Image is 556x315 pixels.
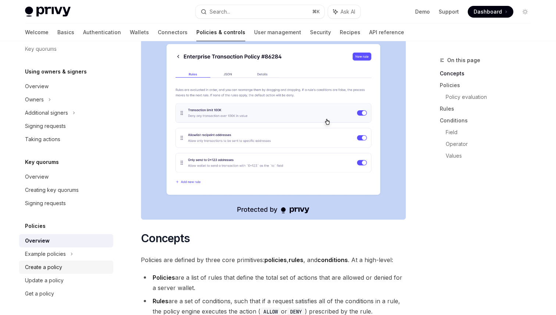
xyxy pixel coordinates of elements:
[440,103,537,115] a: Rules
[25,135,60,144] div: Taking actions
[210,7,230,16] div: Search...
[474,8,502,15] span: Dashboard
[254,24,301,41] a: User management
[312,9,320,15] span: ⌘ K
[25,276,64,285] div: Update a policy
[440,79,537,91] a: Policies
[25,263,62,272] div: Create a policy
[25,95,44,104] div: Owners
[153,274,175,281] strong: Policies
[19,119,113,133] a: Signing requests
[19,234,113,247] a: Overview
[141,255,406,265] span: Policies are defined by three core primitives: , , and . At a high-level:
[447,56,480,65] span: On this page
[25,158,59,167] h5: Key quorums
[25,186,79,194] div: Creating key quorums
[25,122,66,130] div: Signing requests
[310,24,331,41] a: Security
[25,172,49,181] div: Overview
[57,24,74,41] a: Basics
[25,67,87,76] h5: Using owners & signers
[25,199,66,208] div: Signing requests
[439,8,459,15] a: Support
[196,5,324,18] button: Search...⌘K
[341,8,355,15] span: Ask AI
[264,256,287,264] strong: policies
[19,287,113,300] a: Get a policy
[158,24,188,41] a: Connectors
[317,256,348,264] strong: conditions
[25,7,71,17] img: light logo
[141,232,190,245] span: Concepts
[130,24,149,41] a: Wallets
[446,150,537,162] a: Values
[196,24,245,41] a: Policies & controls
[25,236,50,245] div: Overview
[519,6,531,18] button: Toggle dark mode
[25,24,49,41] a: Welcome
[153,297,168,305] strong: Rules
[25,82,49,91] div: Overview
[19,170,113,183] a: Overview
[19,80,113,93] a: Overview
[19,133,113,146] a: Taking actions
[468,6,513,18] a: Dashboard
[369,24,404,41] a: API reference
[446,138,537,150] a: Operator
[19,261,113,274] a: Create a policy
[289,256,303,264] strong: rules
[141,272,406,293] li: are a list of rules that define the total set of actions that are allowed or denied for a server ...
[19,183,113,197] a: Creating key quorums
[415,8,430,15] a: Demo
[328,5,360,18] button: Ask AI
[25,250,66,258] div: Example policies
[141,31,406,220] img: Managing policies in the Privy Dashboard
[25,222,46,230] h5: Policies
[446,126,537,138] a: Field
[25,108,68,117] div: Additional signers
[83,24,121,41] a: Authentication
[440,68,537,79] a: Concepts
[25,289,54,298] div: Get a policy
[19,274,113,287] a: Update a policy
[446,91,537,103] a: Policy evaluation
[19,197,113,210] a: Signing requests
[440,115,537,126] a: Conditions
[340,24,360,41] a: Recipes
